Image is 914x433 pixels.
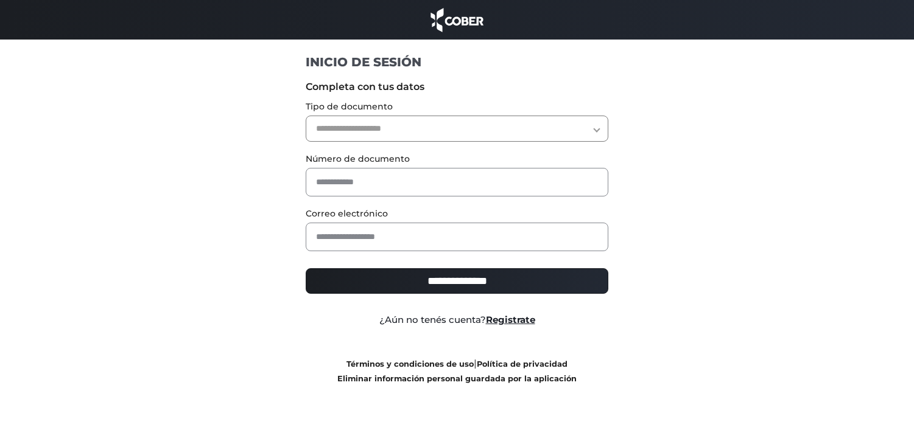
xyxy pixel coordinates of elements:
a: Política de privacidad [477,359,568,369]
label: Tipo de documento [306,100,608,113]
label: Completa con tus datos [306,80,608,94]
img: cober_marca.png [427,6,487,33]
label: Número de documento [306,153,608,165]
div: | [297,356,617,386]
h1: INICIO DE SESIÓN [306,54,608,70]
a: Registrate [486,314,535,325]
a: Eliminar información personal guardada por la aplicación [337,374,577,383]
a: Términos y condiciones de uso [346,359,474,369]
div: ¿Aún no tenés cuenta? [297,313,617,327]
label: Correo electrónico [306,207,608,220]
